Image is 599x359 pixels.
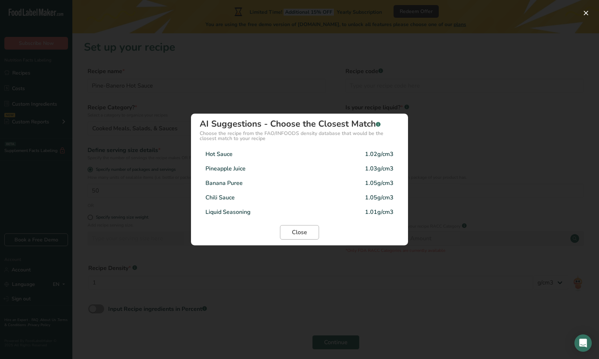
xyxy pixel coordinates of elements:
[365,179,394,187] div: 1.05g/cm3
[205,193,235,202] div: Chili Sauce
[205,179,243,187] div: Banana Puree
[200,119,399,128] div: AI Suggestions - Choose the Closest Match
[205,164,246,173] div: Pineapple Juice
[292,228,307,237] span: Close
[365,208,394,216] div: 1.01g/cm3
[200,131,399,141] div: Choose the recipe from the FAO/INFOODS density database that would be the closest match to your r...
[365,193,394,202] div: 1.05g/cm3
[205,150,233,159] div: Hot Sauce
[280,225,319,240] button: Close
[365,164,394,173] div: 1.03g/cm3
[205,208,251,216] div: Liquid Seasoning
[574,334,592,352] div: Open Intercom Messenger
[365,150,394,159] div: 1.02g/cm3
